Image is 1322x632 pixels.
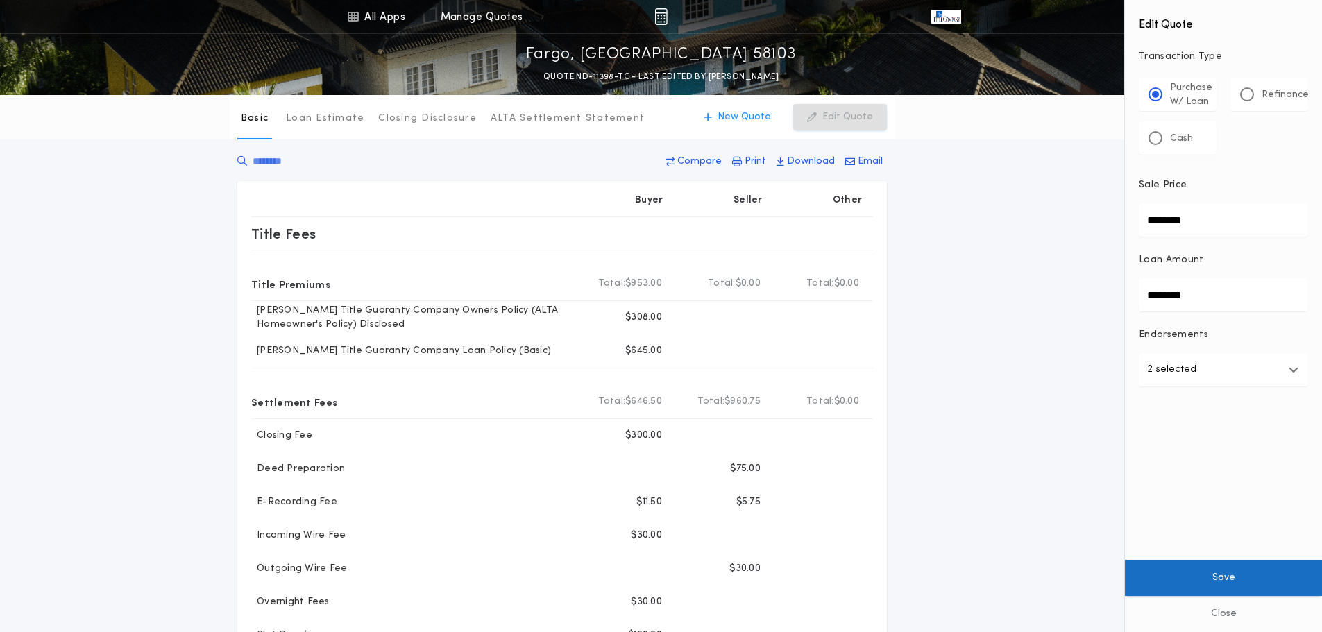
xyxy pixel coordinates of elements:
[662,149,726,174] button: Compare
[772,149,839,174] button: Download
[834,277,859,291] span: $0.00
[806,277,834,291] b: Total:
[1170,81,1212,109] p: Purchase W/ Loan
[251,223,316,245] p: Title Fees
[822,110,873,124] p: Edit Quote
[625,429,662,443] p: $300.00
[598,395,626,409] b: Total:
[858,155,883,169] p: Email
[654,8,668,25] img: img
[806,395,834,409] b: Total:
[1139,50,1308,64] p: Transaction Type
[745,155,766,169] p: Print
[1170,132,1193,146] p: Cash
[1139,253,1204,267] p: Loan Amount
[251,595,330,609] p: Overnight Fees
[251,529,346,543] p: Incoming Wire Fee
[729,562,761,576] p: $30.00
[736,495,761,509] p: $5.75
[834,395,859,409] span: $0.00
[736,277,761,291] span: $0.00
[724,395,761,409] span: $960.75
[251,391,337,413] p: Settlement Fees
[730,462,761,476] p: $75.00
[1139,178,1187,192] p: Sale Price
[251,304,575,332] p: [PERSON_NAME] Title Guaranty Company Owners Policy (ALTA Homeowner's Policy) Disclosed
[708,277,736,291] b: Total:
[931,10,960,24] img: vs-icon
[241,112,269,126] p: Basic
[1125,560,1322,596] button: Save
[1139,278,1308,311] input: Loan Amount
[625,277,662,291] span: $953.00
[251,495,337,509] p: E-Recording Fee
[728,149,770,174] button: Print
[251,562,347,576] p: Outgoing Wire Fee
[625,344,662,358] p: $645.00
[690,104,785,130] button: New Quote
[833,194,862,207] p: Other
[677,155,722,169] p: Compare
[491,112,645,126] p: ALTA Settlement Statement
[251,462,345,476] p: Deed Preparation
[631,595,662,609] p: $30.00
[718,110,771,124] p: New Quote
[1262,88,1309,102] p: Refinance
[631,529,662,543] p: $30.00
[1139,328,1308,342] p: Endorsements
[543,70,779,84] p: QUOTE ND-11398-TC - LAST EDITED BY [PERSON_NAME]
[793,104,887,130] button: Edit Quote
[734,194,763,207] p: Seller
[251,429,312,443] p: Closing Fee
[378,112,477,126] p: Closing Disclosure
[625,311,662,325] p: $308.00
[598,277,626,291] b: Total:
[1125,596,1322,632] button: Close
[251,344,551,358] p: [PERSON_NAME] Title Guaranty Company Loan Policy (Basic)
[625,395,662,409] span: $646.50
[697,395,725,409] b: Total:
[787,155,835,169] p: Download
[635,194,663,207] p: Buyer
[1139,203,1308,237] input: Sale Price
[1139,8,1308,33] h4: Edit Quote
[286,112,364,126] p: Loan Estimate
[526,44,797,66] p: Fargo, [GEOGRAPHIC_DATA] 58103
[1139,353,1308,386] button: 2 selected
[636,495,662,509] p: $11.50
[1147,361,1196,378] p: 2 selected
[251,273,330,295] p: Title Premiums
[841,149,887,174] button: Email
